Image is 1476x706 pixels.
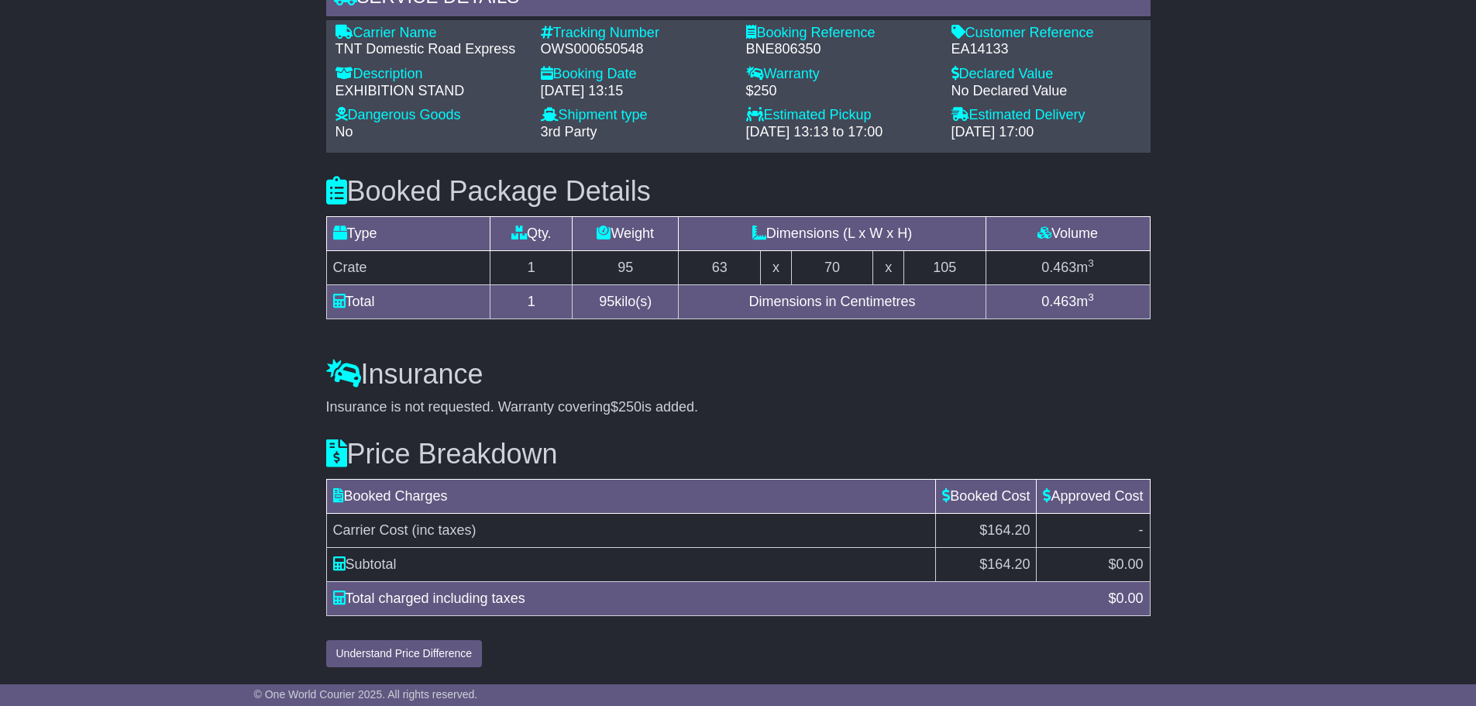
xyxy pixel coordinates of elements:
div: Dangerous Goods [335,107,525,124]
div: [DATE] 17:00 [951,124,1141,141]
span: Carrier Cost [333,522,408,538]
div: $ [1100,588,1151,609]
span: $164.20 [979,522,1030,538]
td: Total [326,285,490,319]
span: 3rd Party [541,124,597,139]
div: Estimated Pickup [746,107,936,124]
td: 105 [903,251,986,285]
div: EXHIBITION STAND [335,83,525,100]
td: Subtotal [326,547,936,581]
span: 0.463 [1041,294,1076,309]
div: TNT Domestic Road Express [335,41,525,58]
div: BNE806350 [746,41,936,58]
div: [DATE] 13:13 to 17:00 [746,124,936,141]
h3: Booked Package Details [326,176,1151,207]
h3: Price Breakdown [326,439,1151,470]
span: 0.463 [1041,260,1076,275]
sup: 3 [1088,257,1094,269]
h3: Insurance [326,359,1151,390]
div: Customer Reference [951,25,1141,42]
td: Qty. [490,217,573,251]
span: - [1139,522,1144,538]
div: Booking Date [541,66,731,83]
div: [DATE] 13:15 [541,83,731,100]
td: m [986,251,1150,285]
div: $250 [746,83,936,100]
td: Dimensions in Centimetres [679,285,986,319]
td: x [873,251,903,285]
td: 95 [573,251,679,285]
td: Volume [986,217,1150,251]
span: 95 [599,294,614,309]
div: No Declared Value [951,83,1141,100]
td: Crate [326,251,490,285]
span: No [335,124,353,139]
button: Understand Price Difference [326,640,483,667]
td: Booked Cost [936,479,1037,513]
div: EA14133 [951,41,1141,58]
div: Description [335,66,525,83]
td: Booked Charges [326,479,936,513]
div: Tracking Number [541,25,731,42]
div: Carrier Name [335,25,525,42]
td: $ [1037,547,1150,581]
td: Type [326,217,490,251]
td: m [986,285,1150,319]
span: 0.00 [1116,556,1143,572]
span: 0.00 [1116,591,1143,606]
div: Booking Reference [746,25,936,42]
td: $ [936,547,1037,581]
span: © One World Courier 2025. All rights reserved. [254,688,478,701]
span: $250 [611,399,642,415]
td: 70 [791,251,873,285]
div: Total charged including taxes [325,588,1101,609]
span: 164.20 [987,556,1030,572]
td: Approved Cost [1037,479,1150,513]
div: Declared Value [951,66,1141,83]
div: Warranty [746,66,936,83]
td: 1 [490,251,573,285]
td: 1 [490,285,573,319]
td: x [761,251,791,285]
div: Estimated Delivery [951,107,1141,124]
td: 63 [679,251,761,285]
td: Weight [573,217,679,251]
span: (inc taxes) [412,522,477,538]
td: kilo(s) [573,285,679,319]
td: Dimensions (L x W x H) [679,217,986,251]
div: OWS000650548 [541,41,731,58]
div: Insurance is not requested. Warranty covering is added. [326,399,1151,416]
div: Shipment type [541,107,731,124]
sup: 3 [1088,291,1094,303]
